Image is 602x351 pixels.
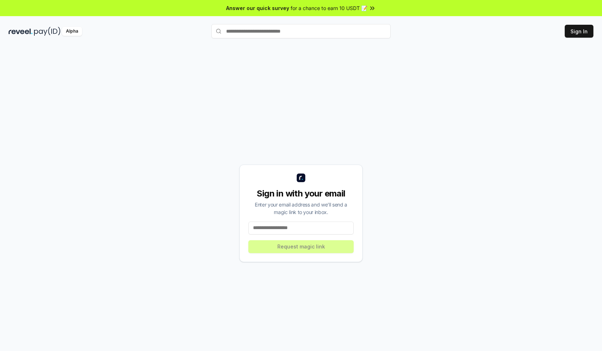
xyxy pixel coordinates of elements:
[291,4,367,12] span: for a chance to earn 10 USDT 📝
[248,201,354,216] div: Enter your email address and we’ll send a magic link to your inbox.
[565,25,593,38] button: Sign In
[34,27,61,36] img: pay_id
[297,174,305,182] img: logo_small
[9,27,33,36] img: reveel_dark
[62,27,82,36] div: Alpha
[248,188,354,199] div: Sign in with your email
[226,4,289,12] span: Answer our quick survey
